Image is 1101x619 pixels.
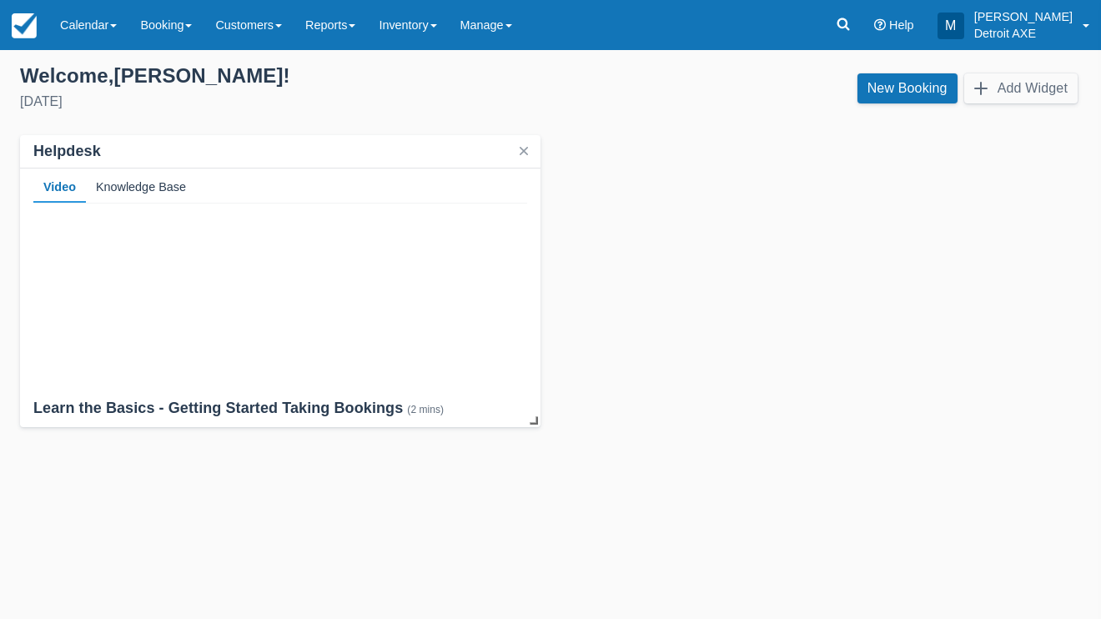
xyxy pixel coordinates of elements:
[20,63,537,88] div: Welcome , [PERSON_NAME] !
[938,13,964,39] div: M
[20,92,537,112] div: [DATE]
[407,404,444,415] div: (2 mins)
[964,73,1078,103] button: Add Widget
[974,25,1073,42] p: Detroit AXE
[33,399,527,420] div: Learn the Basics - Getting Started Taking Bookings
[86,169,196,204] div: Knowledge Base
[33,142,101,161] div: Helpdesk
[857,73,958,103] a: New Booking
[12,13,37,38] img: checkfront-main-nav-mini-logo.png
[889,18,914,32] span: Help
[33,169,86,204] div: Video
[974,8,1073,25] p: [PERSON_NAME]
[874,19,886,31] i: Help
